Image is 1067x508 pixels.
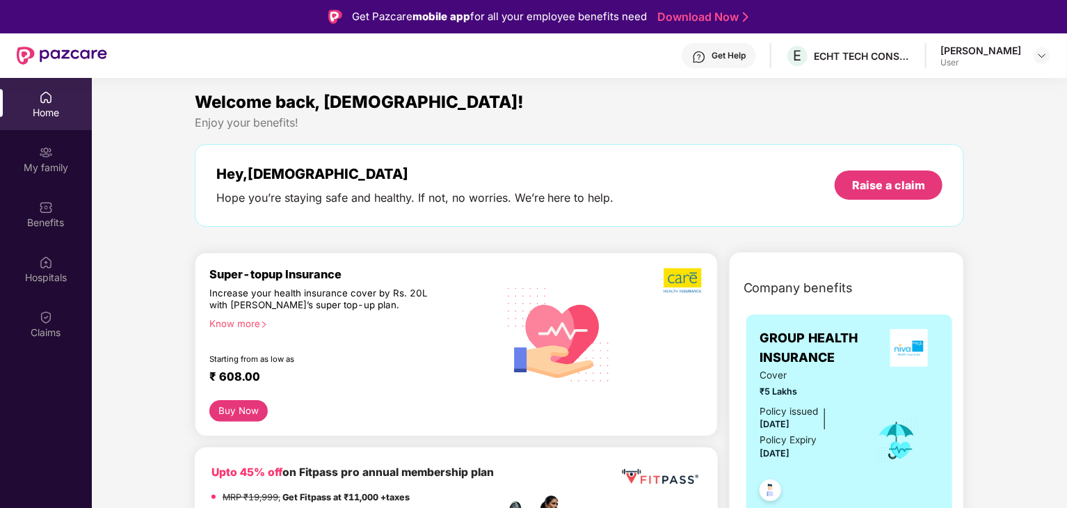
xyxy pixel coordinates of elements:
span: Welcome back, [DEMOGRAPHIC_DATA]! [195,92,524,112]
div: Hope you’re staying safe and healthy. If not, no worries. We’re here to help. [216,191,614,205]
img: svg+xml;base64,PHN2ZyBpZD0iSG9tZSIgeG1sbnM9Imh0dHA6Ly93d3cudzMub3JnLzIwMDAvc3ZnIiB3aWR0aD0iMjAiIG... [39,90,53,104]
img: New Pazcare Logo [17,47,107,65]
img: svg+xml;base64,PHN2ZyB3aWR0aD0iMjAiIGhlaWdodD0iMjAiIHZpZXdCb3g9IjAgMCAyMCAyMCIgZmlsbD0ibm9uZSIgeG... [39,145,53,159]
div: Increase your health insurance cover by Rs. 20L with [PERSON_NAME]’s super top-up plan. [209,287,438,312]
img: icon [874,418,920,463]
span: right [260,321,268,328]
div: User [940,57,1021,68]
strong: mobile app [412,10,470,23]
span: Company benefits [744,278,853,298]
b: Upto 45% off [211,466,282,479]
span: [DATE] [760,448,790,459]
div: ₹ 608.00 [209,370,483,386]
span: GROUP HEALTH INSURANCE [760,328,880,368]
img: fppp.png [619,464,700,490]
span: [DATE] [760,419,790,429]
div: Know more [209,318,489,328]
img: svg+xml;base64,PHN2ZyBpZD0iRHJvcGRvd24tMzJ4MzIiIHhtbG5zPSJodHRwOi8vd3d3LnczLm9yZy8yMDAwL3N2ZyIgd2... [1036,50,1048,61]
img: Stroke [743,10,748,24]
div: Get Pazcare for all your employee benefits need [352,8,647,25]
img: svg+xml;base64,PHN2ZyBpZD0iSG9zcGl0YWxzIiB4bWxucz0iaHR0cDovL3d3dy53My5vcmcvMjAwMC9zdmciIHdpZHRoPS... [39,255,53,269]
div: Enjoy your benefits! [195,116,965,130]
img: b5dec4f62d2307b9de63beb79f102df3.png [664,267,703,294]
img: svg+xml;base64,PHN2ZyBpZD0iSGVscC0zMngzMiIgeG1sbnM9Imh0dHA6Ly93d3cudzMub3JnLzIwMDAvc3ZnIiB3aWR0aD... [692,50,706,64]
div: Super-topup Insurance [209,267,497,281]
img: svg+xml;base64,PHN2ZyBpZD0iQmVuZWZpdHMiIHhtbG5zPSJodHRwOi8vd3d3LnczLm9yZy8yMDAwL3N2ZyIgd2lkdGg9Ij... [39,200,53,214]
span: Cover [760,368,856,383]
img: insurerLogo [890,329,928,367]
div: [PERSON_NAME] [940,44,1021,57]
strong: Get Fitpass at ₹11,000 +taxes [282,492,410,502]
div: Starting from as low as [209,354,438,364]
div: Policy issued [760,404,819,419]
div: Raise a claim [852,177,925,193]
img: svg+xml;base64,PHN2ZyB4bWxucz0iaHR0cDovL3d3dy53My5vcmcvMjAwMC9zdmciIHhtbG5zOnhsaW5rPSJodHRwOi8vd3... [497,271,621,397]
span: E [794,47,802,64]
b: on Fitpass pro annual membership plan [211,466,494,479]
img: Logo [328,10,342,24]
div: Get Help [712,50,746,61]
del: MRP ₹19,999, [223,492,280,502]
span: ₹5 Lakhs [760,385,856,399]
div: Policy Expiry [760,433,817,447]
button: Buy Now [209,400,268,422]
img: svg+xml;base64,PHN2ZyBpZD0iQ2xhaW0iIHhtbG5zPSJodHRwOi8vd3d3LnczLm9yZy8yMDAwL3N2ZyIgd2lkdGg9IjIwIi... [39,310,53,324]
div: Hey, [DEMOGRAPHIC_DATA] [216,166,614,182]
div: ECHT TECH CONSULTANCY SERVICES PRIVATE LIMITED [814,49,911,63]
a: Download Now [657,10,744,24]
